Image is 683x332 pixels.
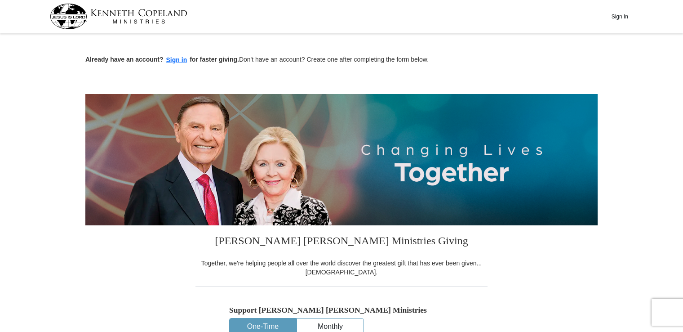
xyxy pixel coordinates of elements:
h5: Support [PERSON_NAME] [PERSON_NAME] Ministries [229,305,454,315]
button: Sign In [606,9,633,23]
strong: Already have an account? for faster giving. [85,56,239,63]
img: kcm-header-logo.svg [50,4,187,29]
button: Sign in [164,55,190,65]
div: Together, we're helping people all over the world discover the greatest gift that has ever been g... [195,259,488,277]
h3: [PERSON_NAME] [PERSON_NAME] Ministries Giving [195,225,488,259]
p: Don't have an account? Create one after completing the form below. [85,55,598,65]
